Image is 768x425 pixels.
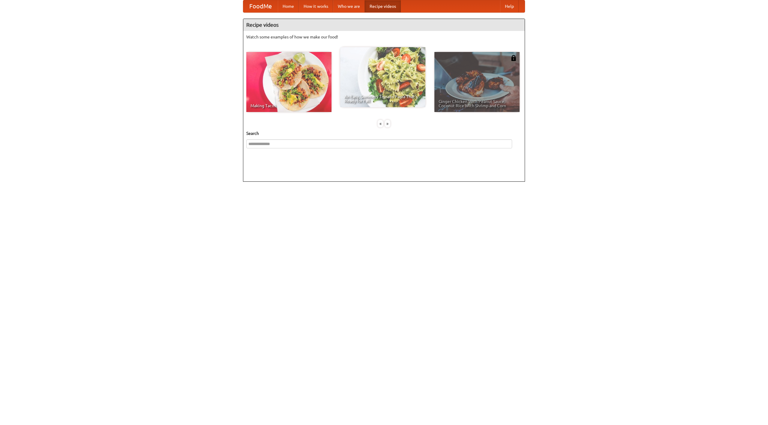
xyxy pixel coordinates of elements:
div: « [378,120,383,127]
a: Making Tacos [246,52,331,112]
h5: Search [246,130,522,136]
a: Who we are [333,0,365,12]
a: An Easy, Summery Tomato Pasta That's Ready for Fall [340,47,425,107]
p: Watch some examples of how we make our food! [246,34,522,40]
a: Recipe videos [365,0,401,12]
div: » [385,120,390,127]
a: FoodMe [243,0,278,12]
span: An Easy, Summery Tomato Pasta That's Ready for Fall [344,95,421,103]
h4: Recipe videos [243,19,525,31]
img: 483408.png [511,55,517,61]
span: Making Tacos [250,104,327,108]
a: Home [278,0,299,12]
a: Help [500,0,519,12]
a: How it works [299,0,333,12]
